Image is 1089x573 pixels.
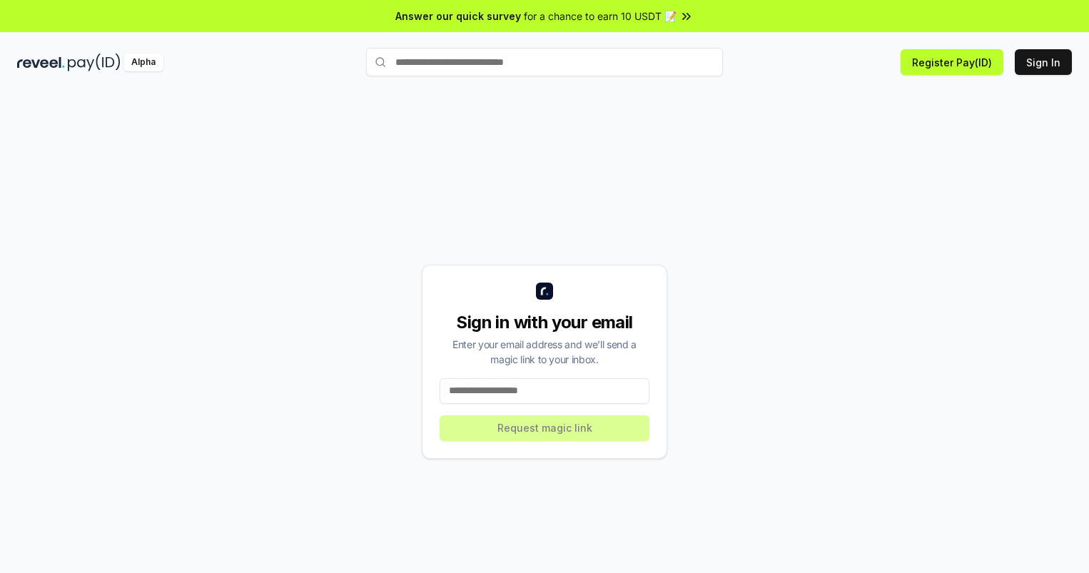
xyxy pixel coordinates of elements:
div: Sign in with your email [440,311,649,334]
span: Answer our quick survey [395,9,521,24]
span: for a chance to earn 10 USDT 📝 [524,9,677,24]
button: Register Pay(ID) [901,49,1003,75]
img: pay_id [68,54,121,71]
button: Sign In [1015,49,1072,75]
div: Enter your email address and we’ll send a magic link to your inbox. [440,337,649,367]
div: Alpha [123,54,163,71]
img: logo_small [536,283,553,300]
img: reveel_dark [17,54,65,71]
